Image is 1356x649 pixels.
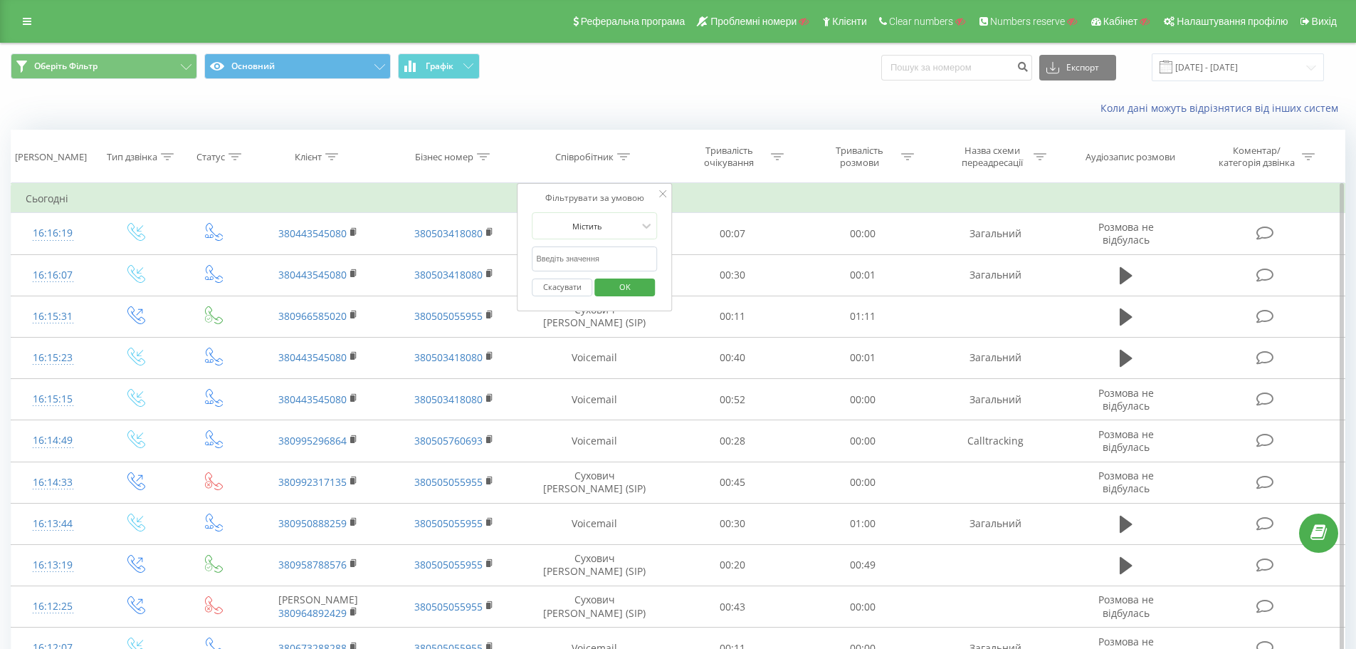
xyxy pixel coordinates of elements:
[278,351,347,364] a: 380443545080
[668,544,798,586] td: 00:20
[594,279,655,296] button: OK
[1215,145,1298,169] div: Коментар/категорія дзвінка
[26,261,80,289] div: 16:16:07
[522,503,668,544] td: Voicemail
[1098,593,1154,619] span: Розмова не відбулась
[1098,386,1154,412] span: Розмова не відбулась
[522,544,668,586] td: Сухович [PERSON_NAME] (SIP)
[278,475,347,489] a: 380992317135
[668,296,798,337] td: 00:11
[1098,427,1154,454] span: Розмова не відбулась
[668,213,798,254] td: 00:07
[414,351,483,364] a: 380503418080
[26,344,80,372] div: 16:15:23
[26,510,80,538] div: 16:13:44
[798,337,928,378] td: 00:01
[107,151,157,163] div: Тип дзвінка
[532,279,592,296] button: Скасувати
[414,227,483,240] a: 380503418080
[798,296,928,337] td: 01:11
[1039,55,1116,81] button: Експорт
[414,475,483,489] a: 380505055955
[798,503,928,544] td: 01:00
[954,145,1030,169] div: Назва схеми переадресації
[414,516,483,530] a: 380505055955
[11,185,1345,213] td: Сьогодні
[415,151,473,163] div: Бізнес номер
[278,606,347,620] a: 380964892429
[605,276,645,298] span: OK
[26,593,80,621] div: 16:12:25
[414,393,483,406] a: 380503418080
[710,16,797,27] span: Проблемні номери
[278,309,347,323] a: 380966585020
[295,151,322,163] div: Клієнт
[196,151,225,163] div: Статус
[522,379,668,420] td: Voicemail
[798,213,928,254] td: 00:00
[278,393,347,406] a: 380443545080
[278,227,347,240] a: 380443545080
[26,385,80,413] div: 16:15:15
[927,503,1063,544] td: Загальний
[414,558,483,571] a: 380505055955
[889,16,953,27] span: Clear numbers
[798,586,928,628] td: 00:00
[927,379,1063,420] td: Загальний
[414,434,483,447] a: 380505760693
[522,337,668,378] td: Voicemail
[204,53,391,79] button: Основний
[668,586,798,628] td: 00:43
[522,586,668,628] td: Сухович [PERSON_NAME] (SIP)
[927,254,1063,296] td: Загальний
[426,61,453,71] span: Графік
[1312,16,1337,27] span: Вихід
[1177,16,1288,27] span: Налаштування профілю
[26,427,80,455] div: 16:14:49
[251,586,386,628] td: [PERSON_NAME]
[798,420,928,462] td: 00:00
[798,462,928,503] td: 00:00
[832,16,867,27] span: Клієнти
[11,53,197,79] button: Оберіть Фільтр
[1100,101,1345,115] a: Коли дані можуть відрізнятися вiд інших систем
[1098,469,1154,495] span: Розмова не відбулась
[1098,220,1154,246] span: Розмова не відбулась
[15,151,87,163] div: [PERSON_NAME]
[34,61,98,72] span: Оберіть Фільтр
[522,420,668,462] td: Voicemail
[532,246,657,271] input: Введіть значення
[881,55,1032,81] input: Пошук за номером
[927,337,1063,378] td: Загальний
[1086,151,1175,163] div: Аудіозапис розмови
[581,16,685,27] span: Реферальна програма
[522,296,668,337] td: Сухович [PERSON_NAME] (SIP)
[278,558,347,571] a: 380958788576
[668,379,798,420] td: 00:52
[668,420,798,462] td: 00:28
[398,53,480,79] button: Графік
[798,544,928,586] td: 00:49
[278,516,347,530] a: 380950888259
[414,268,483,281] a: 380503418080
[278,268,347,281] a: 380443545080
[668,254,798,296] td: 00:30
[414,600,483,613] a: 380505055955
[821,145,898,169] div: Тривалість розмови
[691,145,767,169] div: Тривалість очікування
[927,213,1063,254] td: Загальний
[532,191,657,205] div: Фільтрувати за умовою
[522,462,668,503] td: Сухович [PERSON_NAME] (SIP)
[668,337,798,378] td: 00:40
[278,434,347,447] a: 380995296864
[26,551,80,579] div: 16:13:19
[26,469,80,497] div: 16:14:33
[414,309,483,323] a: 380505055955
[555,151,614,163] div: Співробітник
[668,503,798,544] td: 00:30
[927,420,1063,462] td: Calltracking
[668,462,798,503] td: 00:45
[990,16,1065,27] span: Numbers reserve
[1103,16,1138,27] span: Кабінет
[798,379,928,420] td: 00:00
